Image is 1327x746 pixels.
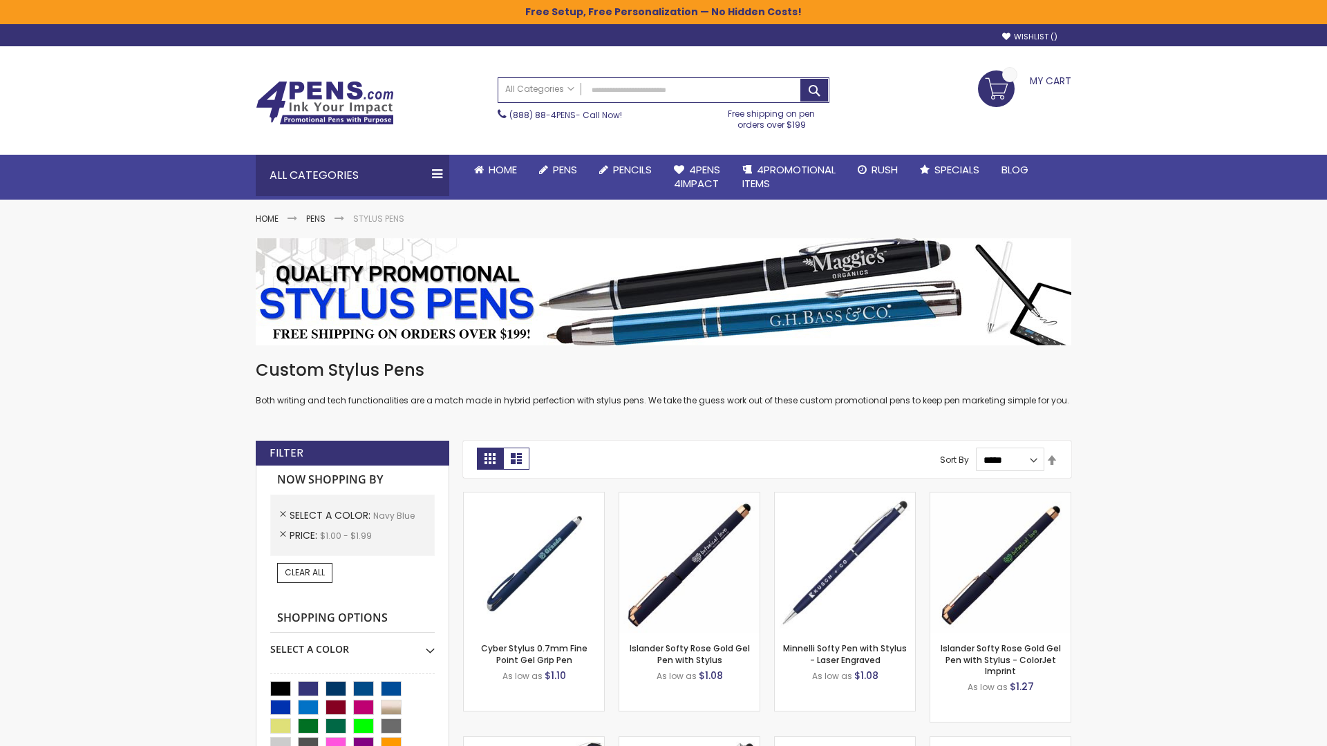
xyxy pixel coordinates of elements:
div: Free shipping on pen orders over $199 [714,103,830,131]
span: Price [290,528,320,542]
img: Minnelli Softy Pen with Stylus - Laser Engraved-Navy Blue [775,492,915,633]
span: 4PROMOTIONAL ITEMS [742,162,836,191]
span: Pencils [613,162,652,177]
img: Stylus Pens [256,238,1071,345]
a: Islander Softy Rose Gold Gel Pen with Stylus - ColorJet Imprint [941,642,1061,676]
span: $1.27 [1010,680,1034,694]
a: Wishlist [1002,32,1057,42]
a: 4Pens4impact [663,155,731,200]
a: Cyber Stylus 0.7mm Fine Point Gel Grip Pen-Navy Blue [464,492,604,504]
img: Islander Softy Rose Gold Gel Pen with Stylus - ColorJet Imprint-Navy Blue [930,492,1071,633]
strong: Shopping Options [270,604,435,633]
strong: Stylus Pens [353,213,404,224]
a: Islander Softy Rose Gold Gel Pen with Stylus [630,642,750,665]
a: Minnelli Softy Pen with Stylus - Laser Engraved-Navy Blue [775,492,915,504]
label: Sort By [940,454,969,466]
div: All Categories [256,155,449,196]
a: Clear All [277,563,332,582]
a: Rush [847,155,909,185]
span: Pens [553,162,577,177]
span: Navy Blue [373,510,415,522]
img: 4Pens Custom Pens and Promotional Products [256,81,394,125]
a: Minnelli Softy Pen with Stylus - Laser Engraved [783,642,907,665]
span: As low as [502,670,543,682]
strong: Grid [477,448,503,470]
span: $1.08 [854,669,878,682]
a: (888) 88-4PENS [509,109,576,121]
a: Home [463,155,528,185]
h1: Custom Stylus Pens [256,359,1071,381]
a: Pens [528,155,588,185]
span: - Call Now! [509,109,622,121]
span: Select A Color [290,508,373,522]
span: Home [489,162,517,177]
span: All Categories [505,84,574,95]
a: Cyber Stylus 0.7mm Fine Point Gel Grip Pen [481,642,587,665]
strong: Filter [270,446,303,461]
span: As low as [657,670,697,682]
a: Home [256,213,279,224]
span: $1.08 [699,669,723,682]
span: 4Pens 4impact [674,162,720,191]
a: 4PROMOTIONALITEMS [731,155,847,200]
a: Islander Softy Rose Gold Gel Pen with Stylus - ColorJet Imprint-Navy Blue [930,492,1071,504]
span: As low as [968,681,1008,693]
strong: Now Shopping by [270,466,435,495]
a: Blog [990,155,1039,185]
span: $1.00 - $1.99 [320,530,372,542]
img: Cyber Stylus 0.7mm Fine Point Gel Grip Pen-Navy Blue [464,492,604,633]
span: Rush [872,162,898,177]
span: $1.10 [545,669,566,682]
a: Islander Softy Rose Gold Gel Pen with Stylus-Navy Blue [619,492,760,504]
span: As low as [812,670,852,682]
div: Select A Color [270,633,435,656]
img: Islander Softy Rose Gold Gel Pen with Stylus-Navy Blue [619,492,760,633]
span: Clear All [285,566,325,578]
a: All Categories [498,78,581,101]
a: Pencils [588,155,663,185]
span: Blog [1001,162,1028,177]
a: Pens [306,213,326,224]
span: Specials [934,162,979,177]
div: Both writing and tech functionalities are a match made in hybrid perfection with stylus pens. We ... [256,359,1071,407]
a: Specials [909,155,990,185]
